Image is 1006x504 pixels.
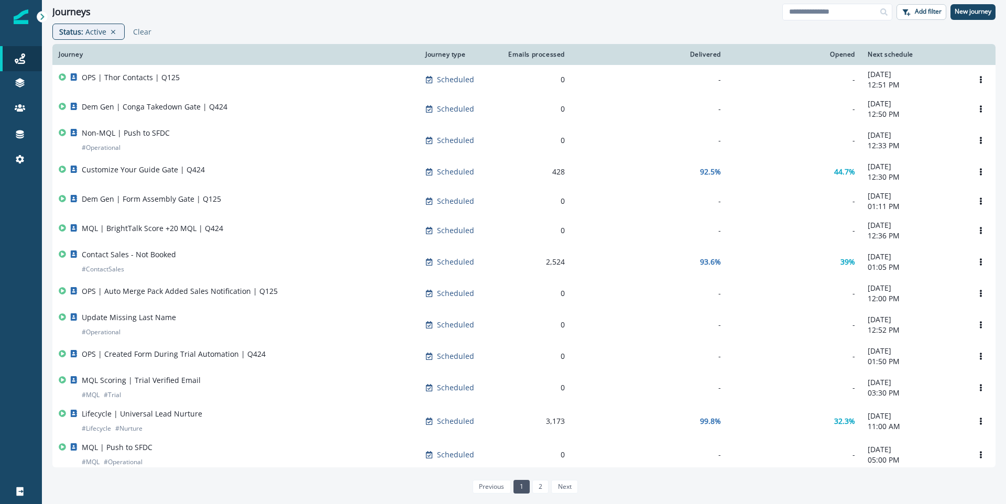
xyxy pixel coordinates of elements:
[115,423,143,434] p: # Nurture
[85,26,106,37] p: Active
[868,130,960,140] p: [DATE]
[82,286,278,297] p: OPS | Auto Merge Pack Added Sales Notification | Q125
[104,457,143,467] p: # Operational
[437,225,474,236] p: Scheduled
[577,196,721,206] div: -
[896,4,946,20] button: Add filter
[972,380,989,396] button: Options
[700,167,721,177] p: 92.5%
[504,50,565,59] div: Emails processed
[129,27,151,37] button: Clear
[868,411,960,421] p: [DATE]
[577,225,721,236] div: -
[551,480,577,494] a: Next page
[82,409,202,419] p: Lifecycle | Universal Lead Nurture
[868,109,960,119] p: 12:50 PM
[734,104,855,114] div: -
[915,8,942,15] p: Add filter
[868,325,960,335] p: 12:52 PM
[437,104,474,114] p: Scheduled
[577,50,721,59] div: Delivered
[972,447,989,463] button: Options
[972,286,989,301] button: Options
[82,102,227,112] p: Dem Gen | Conga Takedown Gate | Q424
[868,388,960,398] p: 03:30 PM
[52,245,996,279] a: Contact Sales - Not Booked#ContactSalesScheduled2,52493.6%39%[DATE]01:05 PMOptions
[700,416,721,426] p: 99.8%
[82,327,121,337] p: # Operational
[868,140,960,151] p: 12:33 PM
[470,480,578,494] ul: Pagination
[504,288,565,299] div: 0
[834,167,855,177] p: 44.7%
[868,231,960,241] p: 12:36 PM
[82,312,176,323] p: Update Missing Last Name
[532,480,549,494] a: Page 2
[82,442,152,453] p: MQL | Push to SFDC
[14,9,28,24] img: Inflection
[868,455,960,465] p: 05:00 PM
[577,320,721,330] div: -
[972,133,989,148] button: Options
[82,264,124,275] p: # ContactSales
[425,50,491,59] div: Journey type
[868,69,960,80] p: [DATE]
[82,249,176,260] p: Contact Sales - Not Booked
[868,421,960,432] p: 11:00 AM
[437,351,474,361] p: Scheduled
[972,348,989,364] button: Options
[133,27,151,37] p: Clear
[868,80,960,90] p: 12:51 PM
[734,74,855,85] div: -
[972,413,989,429] button: Options
[734,50,855,59] div: Opened
[504,450,565,460] div: 0
[104,390,121,400] p: # Trial
[972,223,989,238] button: Options
[868,161,960,172] p: [DATE]
[868,314,960,325] p: [DATE]
[868,201,960,212] p: 01:11 PM
[52,342,996,371] a: OPS | Created Form During Trial Automation | Q424Scheduled0--[DATE]01:50 PMOptions
[577,382,721,393] div: -
[734,450,855,460] div: -
[437,257,474,267] p: Scheduled
[52,65,996,94] a: OPS | Thor Contacts | Q125Scheduled0--[DATE]12:51 PMOptions
[504,74,565,85] div: 0
[577,104,721,114] div: -
[734,135,855,146] div: -
[504,416,565,426] div: 3,173
[82,128,170,138] p: Non-MQL | Push to SFDC
[437,135,474,146] p: Scheduled
[437,382,474,393] p: Scheduled
[577,450,721,460] div: -
[734,225,855,236] div: -
[504,167,565,177] div: 428
[437,416,474,426] p: Scheduled
[437,320,474,330] p: Scheduled
[972,101,989,117] button: Options
[82,165,205,175] p: Customize Your Guide Gate | Q424
[52,308,996,342] a: Update Missing Last Name#OperationalScheduled0--[DATE]12:52 PMOptions
[700,257,721,267] p: 93.6%
[577,135,721,146] div: -
[504,135,565,146] div: 0
[868,251,960,262] p: [DATE]
[504,257,565,267] div: 2,524
[577,74,721,85] div: -
[504,225,565,236] div: 0
[437,450,474,460] p: Scheduled
[868,377,960,388] p: [DATE]
[868,50,960,59] div: Next schedule
[82,223,223,234] p: MQL | BrightTalk Score +20 MQL | Q424
[504,382,565,393] div: 0
[868,98,960,109] p: [DATE]
[52,371,996,404] a: MQL Scoring | Trial Verified Email#MQL#TrialScheduled0--[DATE]03:30 PMOptions
[52,6,91,18] h1: Journeys
[437,167,474,177] p: Scheduled
[972,193,989,209] button: Options
[82,390,100,400] p: # MQL
[734,288,855,299] div: -
[734,196,855,206] div: -
[734,351,855,361] div: -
